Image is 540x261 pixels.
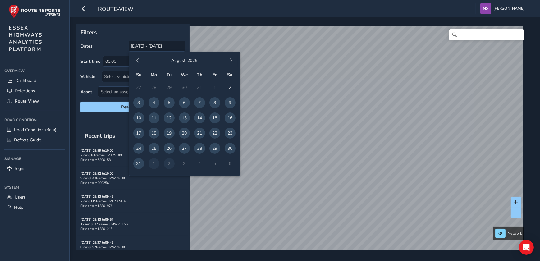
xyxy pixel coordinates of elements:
[188,57,198,63] button: 2025
[15,166,25,172] span: Signs
[493,3,524,14] span: [PERSON_NAME]
[213,72,217,78] span: Fr
[227,72,233,78] span: Sa
[80,171,113,176] strong: [DATE] 09:52 to 10:00
[4,66,65,76] div: Overview
[80,199,185,204] div: 2 min | 115 frames | ML73 NBA
[14,127,56,133] span: Road Condition (Beta)
[194,97,205,108] span: 7
[80,194,113,199] strong: [DATE] 09:43 to 09:45
[209,82,220,93] span: 1
[164,97,175,108] span: 5
[194,128,205,139] span: 21
[133,97,144,108] span: 3
[80,222,185,227] div: 12 min | 637 frames | MW25 RZY
[151,72,157,78] span: Mo
[78,26,523,257] canvas: Map
[80,181,111,185] span: First asset: 2002561
[9,4,61,18] img: rr logo
[80,217,113,222] strong: [DATE] 09:43 to 09:54
[4,183,65,192] div: System
[80,28,185,36] p: Filters
[80,102,185,112] button: Reset filters
[80,89,92,95] label: Asset
[80,128,120,144] span: Recent trips
[209,97,220,108] span: 8
[4,125,65,135] a: Road Condition (Beta)
[85,104,181,110] span: Reset filters
[80,153,185,158] div: 2 min | 16 frames | MT25 BKG
[98,5,133,14] span: route-view
[508,231,522,236] span: Network
[225,82,236,93] span: 2
[149,143,159,154] span: 25
[80,58,101,64] label: Start time
[4,96,65,106] a: Route View
[167,72,172,78] span: Tu
[225,143,236,154] span: 30
[15,88,35,94] span: Detections
[4,115,65,125] div: Road Condition
[80,148,113,153] strong: [DATE] 09:59 to 10:00
[133,158,144,169] span: 31
[4,202,65,213] a: Help
[4,86,65,96] a: Detections
[179,97,190,108] span: 6
[209,143,220,154] span: 29
[149,112,159,123] span: 11
[15,78,36,84] span: Dashboard
[164,128,175,139] span: 19
[80,204,112,208] span: First asset: 13801976
[149,97,159,108] span: 4
[181,72,188,78] span: We
[80,43,93,49] label: Dates
[133,112,144,123] span: 10
[98,87,175,97] span: Select an asset code
[80,158,111,162] span: First asset: 6300158
[164,143,175,154] span: 26
[80,74,95,80] label: Vehicle
[480,3,527,14] button: [PERSON_NAME]
[225,112,236,123] span: 16
[4,163,65,174] a: Signs
[9,24,43,53] span: ESSEX HIGHWAYS ANALYTICS PLATFORM
[194,112,205,123] span: 14
[15,98,39,104] span: Route View
[80,245,185,250] div: 8 min | 697 frames | MW24 UJG
[4,135,65,145] a: Defects Guide
[197,72,202,78] span: Th
[133,128,144,139] span: 17
[519,240,534,255] div: Open Intercom Messenger
[80,176,185,181] div: 9 min | 843 frames | MW24 UJG
[225,97,236,108] span: 9
[225,128,236,139] span: 23
[209,128,220,139] span: 22
[80,240,113,245] strong: [DATE] 09:37 to 09:45
[149,128,159,139] span: 18
[14,137,41,143] span: Defects Guide
[14,204,23,210] span: Help
[179,143,190,154] span: 27
[102,71,175,82] div: Select vehicle
[136,72,141,78] span: Su
[4,76,65,86] a: Dashboard
[4,154,65,163] div: Signage
[194,143,205,154] span: 28
[171,57,185,63] button: August
[80,227,112,231] span: First asset: 13801215
[80,250,111,254] span: First asset: 2002568
[179,112,190,123] span: 13
[133,143,144,154] span: 24
[480,3,491,14] img: diamond-layout
[15,194,26,200] span: Users
[4,192,65,202] a: Users
[164,112,175,123] span: 12
[179,128,190,139] span: 20
[209,112,220,123] span: 15
[449,29,524,40] input: Search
